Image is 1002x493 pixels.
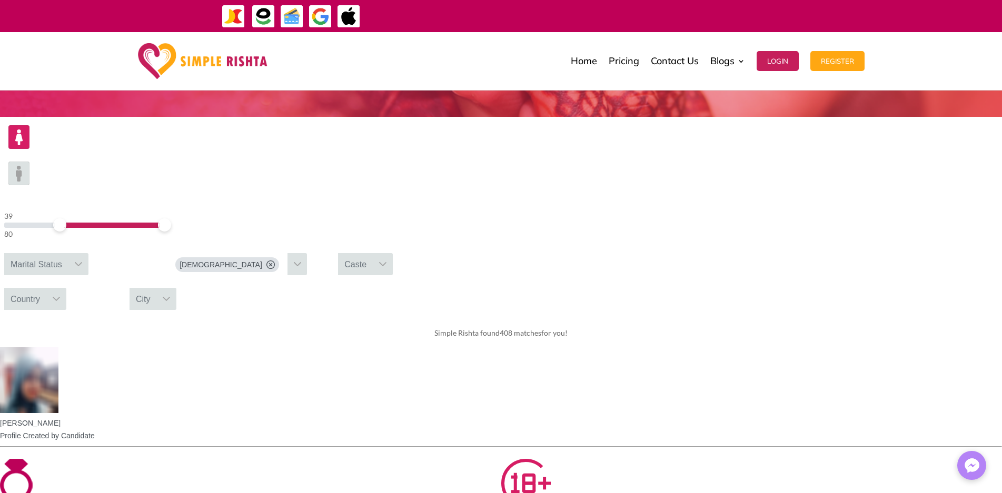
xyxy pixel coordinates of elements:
img: JazzCash-icon [222,5,245,28]
img: Messenger [961,455,983,476]
img: GooglePay-icon [309,5,332,28]
a: Blogs [710,35,745,87]
div: Country [4,288,46,310]
span: Simple Rishta found for you! [434,328,568,337]
a: Login [757,35,799,87]
button: Register [810,51,865,71]
div: City [130,288,157,310]
a: Pricing [609,35,639,87]
span: [DEMOGRAPHIC_DATA] [180,259,262,270]
a: Contact Us [651,35,699,87]
div: 80 [4,228,163,240]
button: Login [757,51,799,71]
span: 408 matches [500,328,541,337]
img: ApplePay-icon [337,5,361,28]
a: Register [810,35,865,87]
img: Credit Cards [280,5,304,28]
img: EasyPaisa-icon [252,5,275,28]
a: Home [571,35,597,87]
div: 39 [4,210,163,223]
div: Caste [338,253,373,275]
div: Marital Status [4,253,68,275]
